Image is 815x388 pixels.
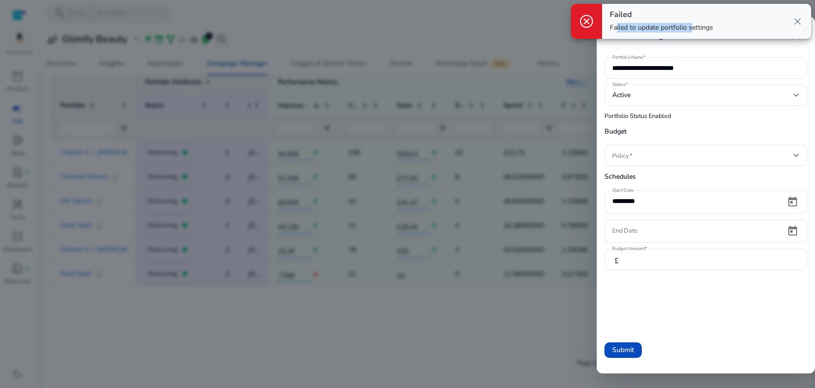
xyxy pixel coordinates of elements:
[604,172,807,182] h5: Schedules
[604,127,807,136] h5: Budget
[604,342,642,358] button: Submit
[612,245,645,252] mat-label: Budget Amount
[579,14,594,29] span: cancel
[792,16,803,27] span: close
[610,23,713,33] p: Failed to update portfolio settings
[612,81,625,88] mat-label: Status
[604,55,807,327] form: Portfolio Status Enabled
[781,190,804,214] button: Open calendar
[605,255,628,263] mat-icon: £
[612,54,644,61] mat-label: Portfolio Name
[610,10,713,19] h4: Failed
[781,219,804,243] button: Open calendar
[612,345,634,355] span: Submit
[612,90,631,100] span: Active
[612,187,634,194] mat-label: Start Date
